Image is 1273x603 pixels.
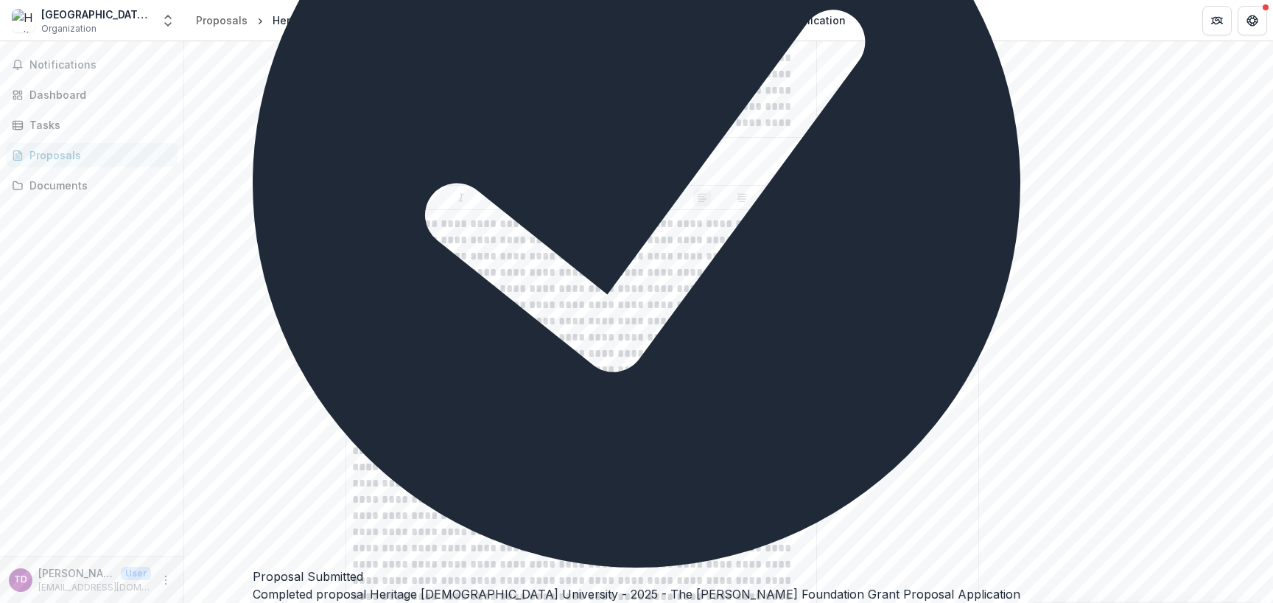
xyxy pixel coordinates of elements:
[12,9,35,32] img: Heritage Christian University
[273,13,846,28] div: Heritage [DEMOGRAPHIC_DATA] University - 2025 - The [PERSON_NAME] Foundation Grant Proposal Appli...
[157,571,175,589] button: More
[492,189,510,206] button: Strike
[6,83,178,107] a: Dashboard
[158,6,178,35] button: Open entity switcher
[190,10,852,31] nav: breadcrumb
[572,189,590,206] button: Heading 2
[29,87,166,102] div: Dashboard
[372,189,390,206] button: Bold
[29,147,166,163] div: Proposals
[653,189,670,206] button: Ordered List
[29,178,166,193] div: Documents
[533,189,550,206] button: Heading 1
[1238,6,1267,35] button: Get Help
[613,189,631,206] button: Bullet List
[346,156,588,173] p: What challenges will be met by the project?
[38,565,115,581] p: [PERSON_NAME]
[14,575,27,585] div: Tammie Dial
[38,581,151,594] p: [EMAIL_ADDRESS][DOMAIN_NAME]
[41,22,97,35] span: Organization
[121,567,151,580] p: User
[6,53,178,77] button: Notifications
[6,113,178,137] a: Tasks
[29,59,172,72] span: Notifications
[693,189,711,206] button: Align Left
[733,189,751,206] button: Align Center
[190,10,253,31] a: Proposals
[41,7,152,22] div: [GEOGRAPHIC_DATA][DEMOGRAPHIC_DATA]
[6,173,178,198] a: Documents
[29,117,166,133] div: Tasks
[196,13,248,28] div: Proposals
[6,143,178,167] a: Proposals
[452,189,470,206] button: Italicize
[774,189,791,206] button: Align Right
[412,189,429,206] button: Underline
[1202,6,1232,35] button: Partners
